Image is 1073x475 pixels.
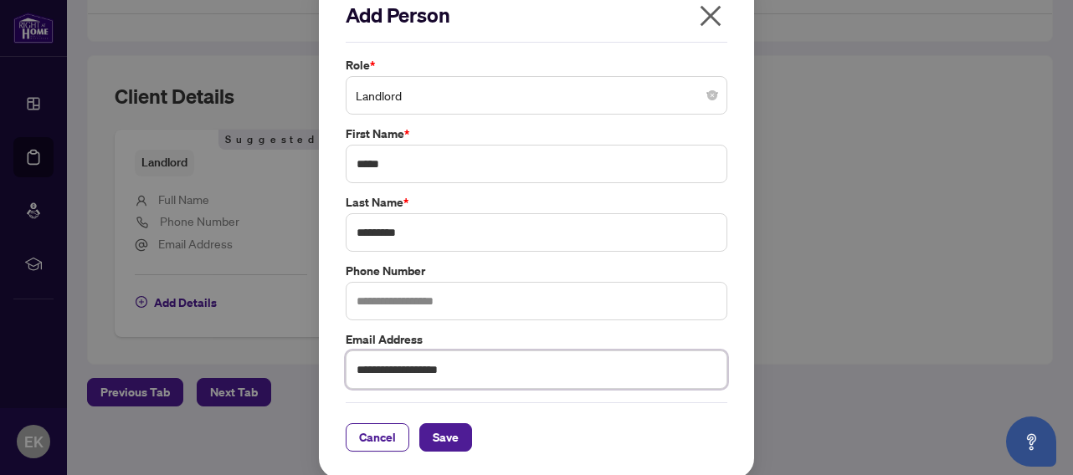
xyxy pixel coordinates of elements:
button: Save [419,423,472,452]
span: close [697,3,724,29]
label: First Name [346,125,727,143]
label: Email Address [346,330,727,349]
label: Role [346,56,727,74]
span: Save [433,424,459,451]
label: Phone Number [346,262,727,280]
span: close-circle [707,90,717,100]
label: Last Name [346,193,727,212]
span: Landlord [356,79,717,111]
span: Cancel [359,424,396,451]
h2: Add Person [346,2,727,28]
button: Open asap [1006,416,1056,467]
button: Cancel [346,423,409,452]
